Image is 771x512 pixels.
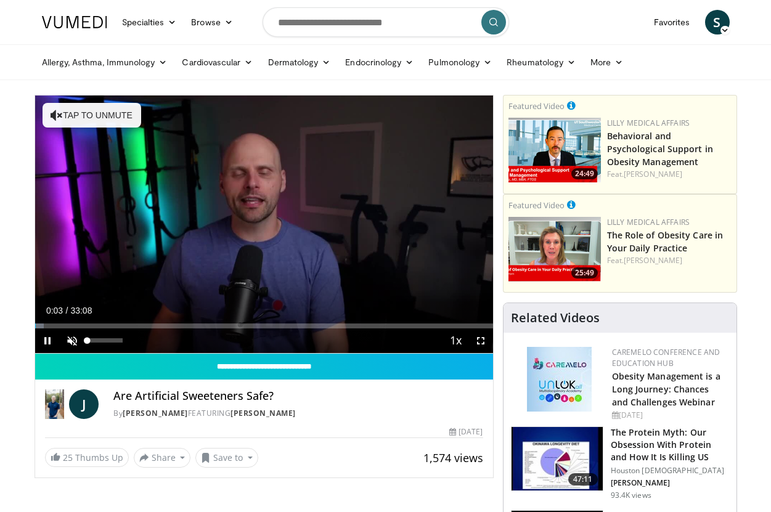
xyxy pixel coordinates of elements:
a: 25:49 [508,217,601,282]
img: b7b8b05e-5021-418b-a89a-60a270e7cf82.150x105_q85_crop-smart_upscale.jpg [512,427,603,491]
img: ba3304f6-7838-4e41-9c0f-2e31ebde6754.png.150x105_q85_crop-smart_upscale.png [508,118,601,182]
div: [DATE] [449,426,483,437]
a: Specialties [115,10,184,35]
a: Favorites [647,10,698,35]
span: 33:08 [70,306,92,315]
a: [PERSON_NAME] [123,408,188,418]
a: [PERSON_NAME] [624,169,682,179]
div: Volume Level [88,338,123,343]
button: Share [134,448,191,468]
small: Featured Video [508,200,565,211]
span: 24:49 [571,168,598,179]
h4: Related Videos [511,311,600,325]
p: 93.4K views [611,490,651,500]
span: 25:49 [571,267,598,278]
button: Pause [35,328,60,353]
button: Tap to unmute [43,103,141,128]
a: The Role of Obesity Care in Your Daily Practice [607,229,724,254]
img: Dr. Jordan Rennicke [45,389,65,419]
a: More [583,50,630,75]
button: Unmute [60,328,84,353]
a: 24:49 [508,118,601,182]
div: Progress Bar [35,323,493,328]
span: 1,574 views [423,450,483,465]
p: [PERSON_NAME] [611,478,729,488]
h3: The Protein Myth: Our Obsession With Protein and How It Is Killing US [611,426,729,463]
a: CaReMeLO Conference and Education Hub [612,347,720,368]
a: 25 Thumbs Up [45,448,129,467]
img: VuMedi Logo [42,16,107,28]
a: Pulmonology [421,50,499,75]
div: Feat. [607,169,732,180]
a: Lilly Medical Affairs [607,118,690,128]
h4: Are Artificial Sweeteners Safe? [113,389,483,403]
a: 47:11 The Protein Myth: Our Obsession With Protein and How It Is Killing US Houston [DEMOGRAPHIC_... [511,426,729,500]
a: [PERSON_NAME] [624,255,682,266]
a: Endocrinology [338,50,421,75]
div: By FEATURING [113,408,483,419]
a: Browse [184,10,240,35]
img: e1208b6b-349f-4914-9dd7-f97803bdbf1d.png.150x105_q85_crop-smart_upscale.png [508,217,601,282]
input: Search topics, interventions [263,7,509,37]
a: Behavioral and Psychological Support in Obesity Management [607,130,713,168]
video-js: Video Player [35,95,493,354]
a: [PERSON_NAME] [230,408,296,418]
a: Cardiovascular [174,50,260,75]
a: Allergy, Asthma, Immunology [35,50,175,75]
span: / [66,306,68,315]
a: S [705,10,730,35]
img: 45df64a9-a6de-482c-8a90-ada250f7980c.png.150x105_q85_autocrop_double_scale_upscale_version-0.2.jpg [527,347,592,412]
p: Houston [DEMOGRAPHIC_DATA] [611,466,729,476]
a: Obesity Management is a Long Journey: Chances and Challenges Webinar [612,370,720,408]
a: Lilly Medical Affairs [607,217,690,227]
span: 25 [63,452,73,463]
button: Fullscreen [468,328,493,353]
button: Playback Rate [444,328,468,353]
a: Rheumatology [499,50,583,75]
div: Feat. [607,255,732,266]
a: Dermatology [261,50,338,75]
div: [DATE] [612,410,727,421]
a: J [69,389,99,419]
button: Save to [195,448,258,468]
span: 47:11 [568,473,598,486]
span: 0:03 [46,306,63,315]
small: Featured Video [508,100,565,112]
